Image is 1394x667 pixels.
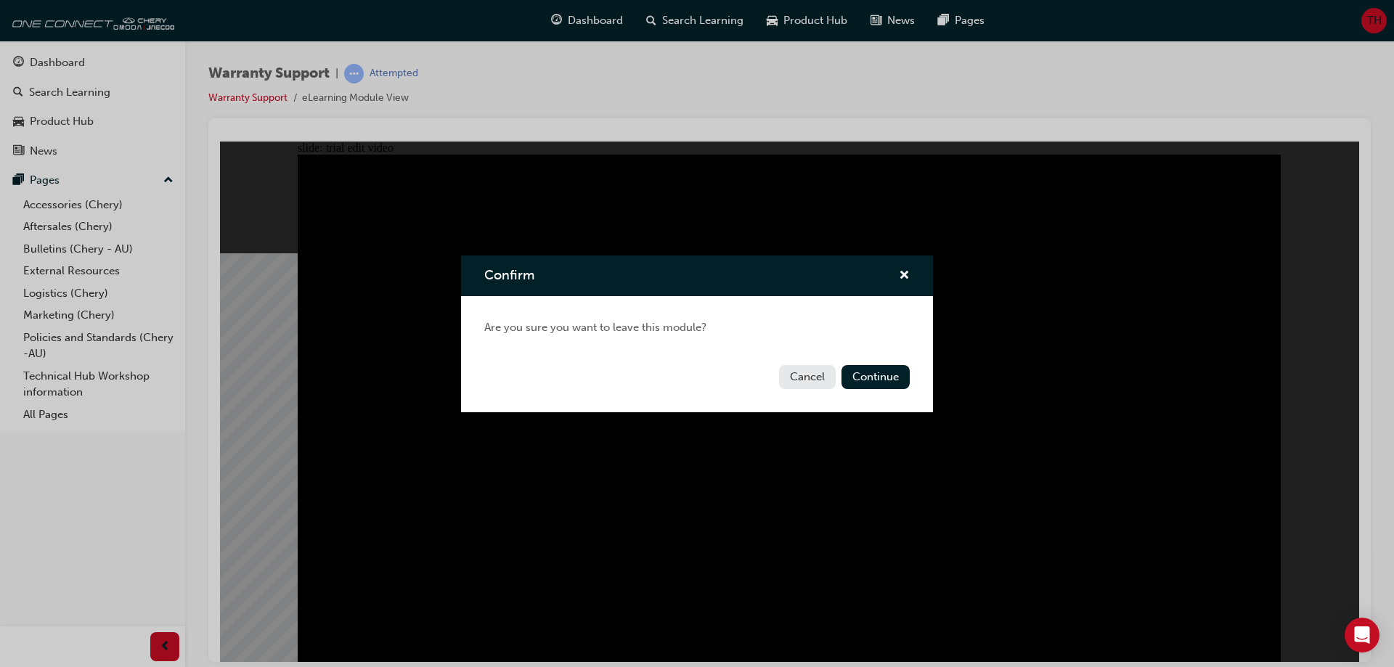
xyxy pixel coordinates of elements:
button: cross-icon [899,267,910,285]
button: Continue [841,365,910,389]
div: Confirm [461,255,933,412]
div: Are you sure you want to leave this module? [461,296,933,359]
button: Cancel [779,365,836,389]
span: Confirm [484,267,534,283]
span: cross-icon [899,270,910,283]
div: Open Intercom Messenger [1345,618,1379,652]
